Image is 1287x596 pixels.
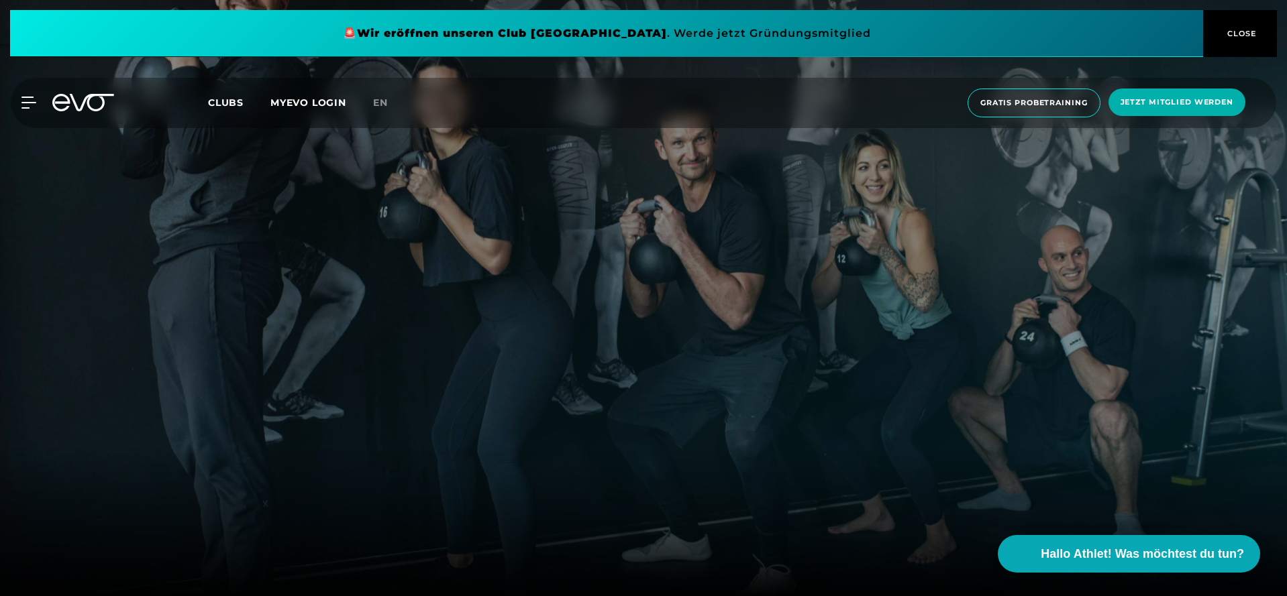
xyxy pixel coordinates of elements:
button: CLOSE [1203,10,1277,57]
a: Jetzt Mitglied werden [1104,88,1249,117]
a: en [373,95,404,111]
span: Gratis Probetraining [980,97,1088,109]
span: en [373,97,388,109]
span: Clubs [208,97,244,109]
span: CLOSE [1224,27,1257,40]
span: Hallo Athlet! Was möchtest du tun? [1041,545,1244,563]
span: Jetzt Mitglied werden [1121,97,1233,108]
a: Gratis Probetraining [964,88,1104,117]
a: MYEVO LOGIN [270,97,346,109]
button: Hallo Athlet! Was möchtest du tun? [998,535,1260,573]
a: Clubs [208,96,270,109]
